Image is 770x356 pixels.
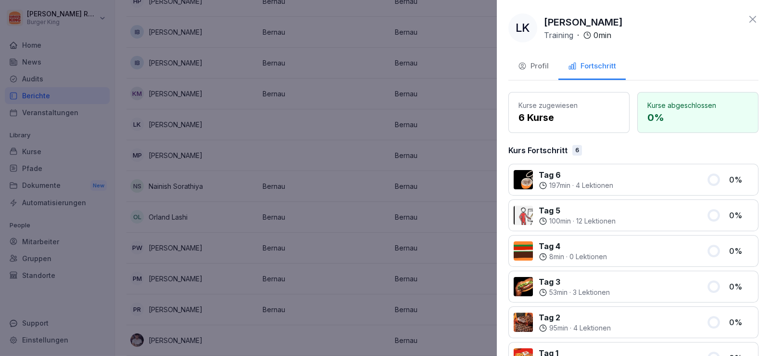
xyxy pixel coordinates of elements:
[539,216,616,226] div: ·
[544,29,573,41] p: Training
[508,13,537,42] div: LK
[573,288,610,297] p: 3 Lektionen
[593,29,611,41] p: 0 min
[508,54,558,80] button: Profil
[544,15,623,29] p: [PERSON_NAME]
[549,252,564,262] p: 8 min
[549,181,570,190] p: 197 min
[549,288,568,297] p: 53 min
[729,316,753,328] p: 0 %
[539,312,611,323] p: Tag 2
[558,54,626,80] button: Fortschritt
[576,216,616,226] p: 12 Lektionen
[518,100,619,110] p: Kurse zugewiesen
[539,288,610,297] div: ·
[539,240,607,252] p: Tag 4
[572,145,582,156] div: 6
[539,205,616,216] p: Tag 5
[647,110,748,125] p: 0 %
[539,252,607,262] div: ·
[729,174,753,185] p: 0 %
[729,245,753,257] p: 0 %
[508,145,568,156] p: Kurs Fortschritt
[729,210,753,221] p: 0 %
[549,323,568,333] p: 95 min
[539,181,613,190] div: ·
[549,216,571,226] p: 100 min
[729,281,753,292] p: 0 %
[518,61,549,72] div: Profil
[518,110,619,125] p: 6 Kurse
[544,29,611,41] div: ·
[539,276,610,288] p: Tag 3
[539,323,611,333] div: ·
[539,169,613,181] p: Tag 6
[568,61,616,72] div: Fortschritt
[573,323,611,333] p: 4 Lektionen
[647,100,748,110] p: Kurse abgeschlossen
[576,181,613,190] p: 4 Lektionen
[569,252,607,262] p: 0 Lektionen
